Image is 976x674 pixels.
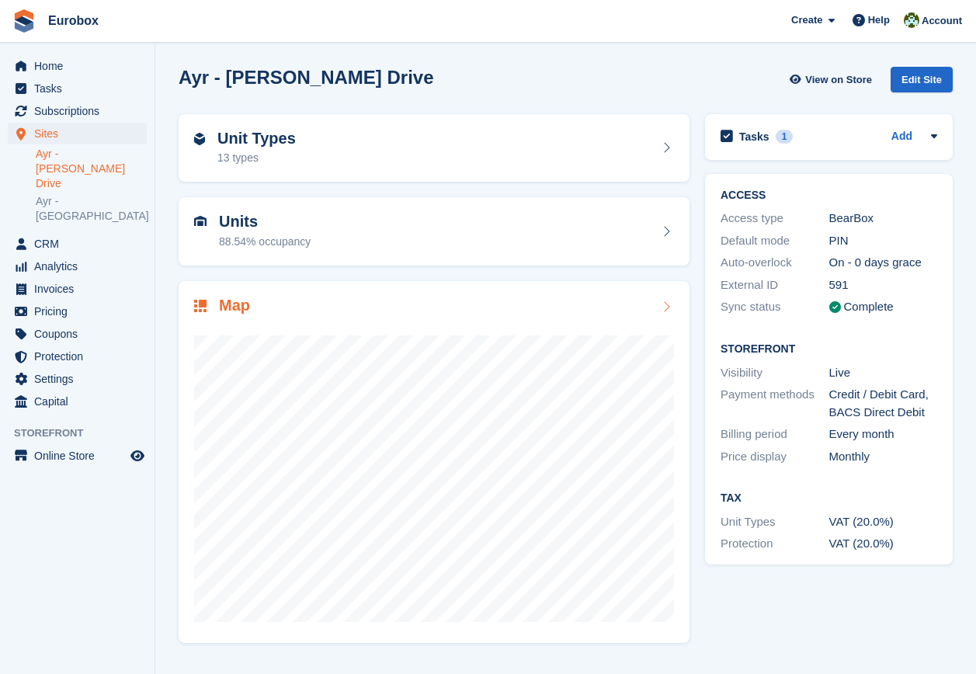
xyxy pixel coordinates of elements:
[829,513,938,531] div: VAT (20.0%)
[721,276,829,294] div: External ID
[721,232,829,250] div: Default mode
[219,297,250,314] h2: Map
[721,426,829,443] div: Billing period
[8,323,147,345] a: menu
[721,386,829,421] div: Payment methods
[829,535,938,553] div: VAT (20.0%)
[721,254,829,272] div: Auto-overlock
[829,254,938,272] div: On - 0 days grace
[14,426,155,441] span: Storefront
[922,13,962,29] span: Account
[194,133,205,145] img: unit-type-icn-2b2737a686de81e16bb02015468b77c625bbabd49415b5ef34ead5e3b44a266d.svg
[8,301,147,322] a: menu
[179,67,434,88] h2: Ayr - [PERSON_NAME] Drive
[34,123,127,144] span: Sites
[34,278,127,300] span: Invoices
[8,391,147,412] a: menu
[721,535,829,553] div: Protection
[776,130,794,144] div: 1
[787,67,878,92] a: View on Store
[8,278,147,300] a: menu
[194,216,207,227] img: unit-icn-7be61d7bf1b0ce9d3e12c5938cc71ed9869f7b940bace4675aadf7bd6d80202e.svg
[42,8,105,33] a: Eurobox
[721,513,829,531] div: Unit Types
[8,100,147,122] a: menu
[868,12,890,28] span: Help
[217,130,296,148] h2: Unit Types
[34,391,127,412] span: Capital
[721,189,937,202] h2: ACCESS
[36,147,147,191] a: Ayr - [PERSON_NAME] Drive
[34,78,127,99] span: Tasks
[829,426,938,443] div: Every month
[844,298,894,316] div: Complete
[12,9,36,33] img: stora-icon-8386f47178a22dfd0bd8f6a31ec36ba5ce8667c1dd55bd0f319d3a0aa187defe.svg
[829,448,938,466] div: Monthly
[829,210,938,228] div: BearBox
[179,114,689,182] a: Unit Types 13 types
[721,343,937,356] h2: Storefront
[34,100,127,122] span: Subscriptions
[219,234,311,250] div: 88.54% occupancy
[219,213,311,231] h2: Units
[8,123,147,144] a: menu
[829,364,938,382] div: Live
[829,232,938,250] div: PIN
[8,346,147,367] a: menu
[34,55,127,77] span: Home
[217,150,296,166] div: 13 types
[8,255,147,277] a: menu
[8,368,147,390] a: menu
[34,255,127,277] span: Analytics
[791,12,822,28] span: Create
[194,300,207,312] img: map-icn-33ee37083ee616e46c38cad1a60f524a97daa1e2b2c8c0bc3eb3415660979fc1.svg
[36,194,147,224] a: Ayr - [GEOGRAPHIC_DATA]
[829,386,938,421] div: Credit / Debit Card, BACS Direct Debit
[34,301,127,322] span: Pricing
[8,78,147,99] a: menu
[891,67,953,99] a: Edit Site
[34,445,127,467] span: Online Store
[891,67,953,92] div: Edit Site
[721,448,829,466] div: Price display
[721,298,829,316] div: Sync status
[721,364,829,382] div: Visibility
[179,281,689,644] a: Map
[805,72,872,88] span: View on Store
[721,210,829,228] div: Access type
[904,12,919,28] img: Lorna Russell
[34,323,127,345] span: Coupons
[34,233,127,255] span: CRM
[8,445,147,467] a: menu
[721,492,937,505] h2: Tax
[8,233,147,255] a: menu
[8,55,147,77] a: menu
[34,368,127,390] span: Settings
[829,276,938,294] div: 591
[739,130,769,144] h2: Tasks
[34,346,127,367] span: Protection
[179,197,689,266] a: Units 88.54% occupancy
[128,446,147,465] a: Preview store
[891,128,912,146] a: Add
